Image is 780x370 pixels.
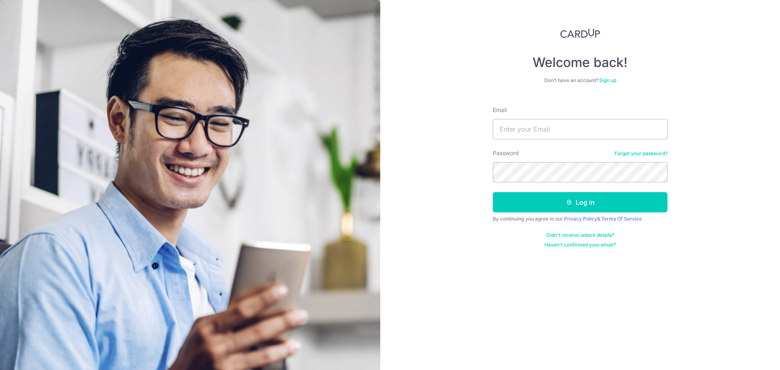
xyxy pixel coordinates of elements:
[615,150,667,157] a: Forgot your password?
[599,77,616,83] a: Sign up
[493,119,667,139] input: Enter your Email
[493,106,507,114] label: Email
[493,192,667,212] button: Log in
[493,77,667,84] div: Don’t have an account?
[493,216,667,222] div: By continuing you agree to our &
[601,216,642,222] a: Terms Of Service
[546,232,614,238] a: Didn't receive unlock details?
[564,216,597,222] a: Privacy Policy
[493,54,667,71] h4: Welcome back!
[544,242,616,248] a: Haven't confirmed your email?
[560,28,600,38] img: CardUp Logo
[493,149,519,157] label: Password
